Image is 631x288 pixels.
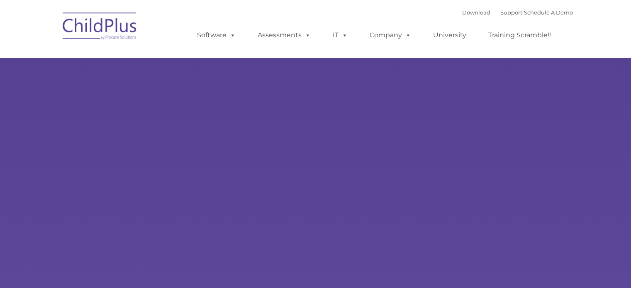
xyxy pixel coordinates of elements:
[462,9,573,16] font: |
[361,27,419,44] a: Company
[324,27,356,44] a: IT
[425,27,475,44] a: University
[58,7,141,48] img: ChildPlus by Procare Solutions
[462,9,490,16] a: Download
[189,27,244,44] a: Software
[249,27,319,44] a: Assessments
[480,27,559,44] a: Training Scramble!!
[500,9,522,16] a: Support
[524,9,573,16] a: Schedule A Demo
